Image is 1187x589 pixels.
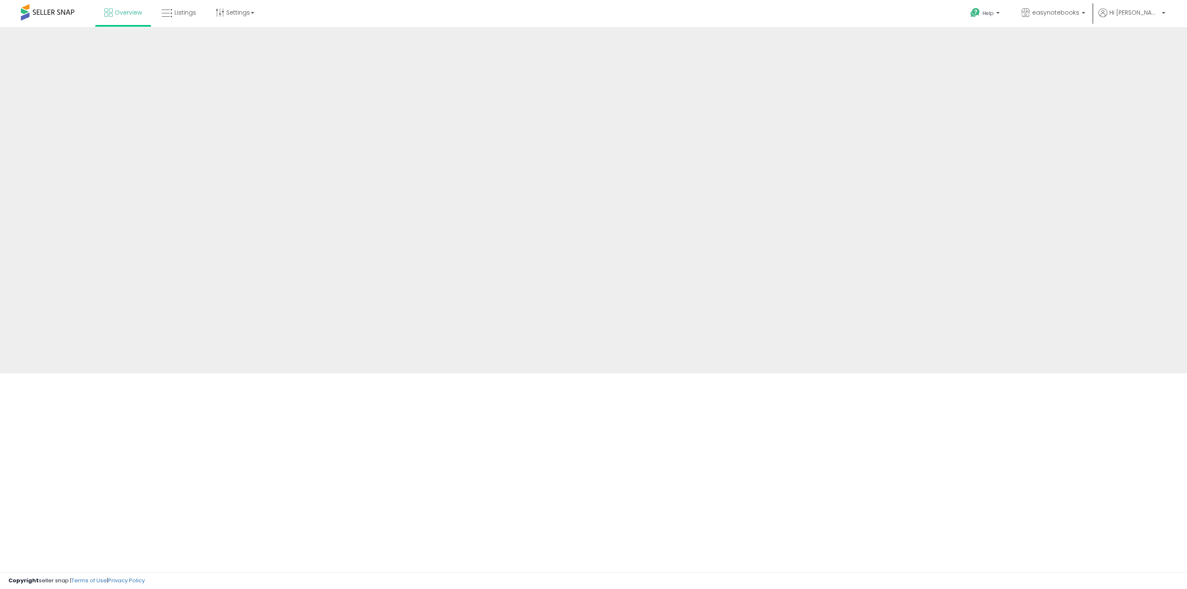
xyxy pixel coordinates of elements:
[174,8,196,17] span: Listings
[1109,8,1159,17] span: Hi [PERSON_NAME]
[115,8,142,17] span: Overview
[1099,8,1165,27] a: Hi [PERSON_NAME]
[970,8,980,18] i: Get Help
[982,10,994,17] span: Help
[1032,8,1079,17] span: easynotebooks
[964,1,1008,27] a: Help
